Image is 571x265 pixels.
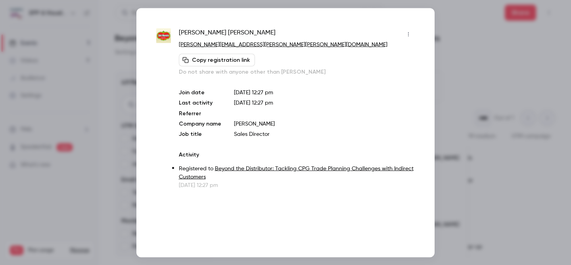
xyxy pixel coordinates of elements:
[179,53,255,66] button: Copy registration link
[179,42,387,47] a: [PERSON_NAME][EMAIL_ADDRESS][PERSON_NAME][PERSON_NAME][DOMAIN_NAME]
[179,130,221,138] p: Job title
[179,181,415,189] p: [DATE] 12:27 pm
[179,99,221,107] p: Last activity
[234,88,415,96] p: [DATE] 12:27 pm
[234,130,415,138] p: Sales Director
[179,120,221,128] p: Company name
[179,166,414,179] a: Beyond the Distributor: Tackling CPG Trade Planning Challenges with Indirect Customers
[179,88,221,96] p: Join date
[156,29,171,43] img: delmonte.com
[179,151,415,158] p: Activity
[179,28,276,40] span: [PERSON_NAME] [PERSON_NAME]
[234,100,273,105] span: [DATE] 12:27 pm
[179,68,415,76] p: Do not share with anyone other than [PERSON_NAME]
[179,109,221,117] p: Referrer
[179,164,415,181] p: Registered to
[234,120,415,128] p: [PERSON_NAME]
